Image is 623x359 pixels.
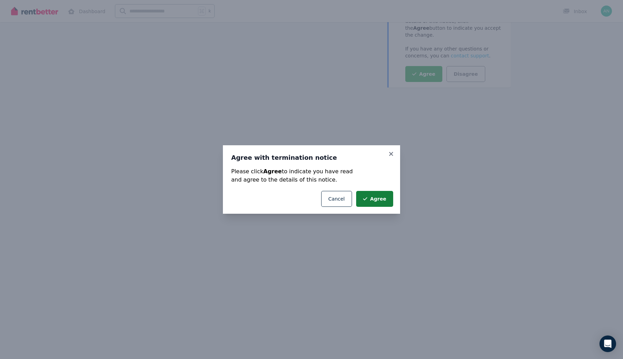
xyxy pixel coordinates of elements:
[321,191,352,207] button: Cancel
[599,335,616,352] div: Open Intercom Messenger
[356,191,393,207] button: Agree
[231,167,392,184] p: Please click to indicate you have read and agree to the details of this notice.
[231,154,392,162] h3: Agree with termination notice
[263,168,282,175] strong: Agree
